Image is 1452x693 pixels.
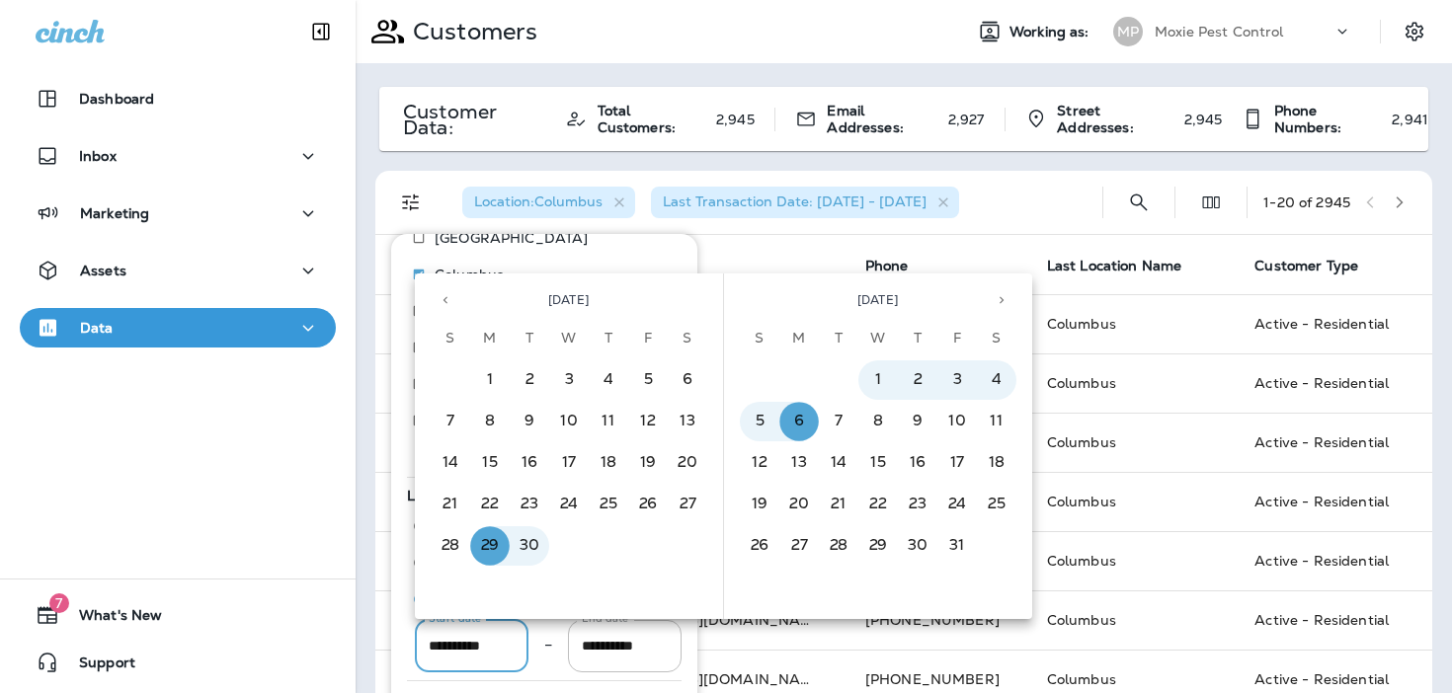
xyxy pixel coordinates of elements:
[375,294,545,353] td: [PERSON_NAME]
[20,193,336,233] button: Marketing
[375,413,545,472] td: [PERSON_NAME]
[375,590,545,650] td: [PERSON_NAME]
[821,319,856,358] span: Tuesday
[470,402,510,441] button: 8
[80,320,114,336] p: Data
[20,308,336,347] button: Data
[781,319,817,358] span: Monday
[405,17,537,46] p: Customers
[20,643,336,682] button: Support
[937,360,977,400] button: 3
[474,192,603,210] span: Location : Columbus
[1191,183,1231,222] button: Edit Fields
[1047,257,1208,274] span: Last Location Name
[858,402,898,441] button: 8
[510,485,549,524] button: 23
[857,292,898,308] span: [DATE]
[898,402,937,441] button: 9
[663,192,927,210] span: Last Transaction Date: [DATE] - [DATE]
[937,402,977,441] button: 10
[819,485,858,524] button: 21
[819,443,858,483] button: 14
[979,319,1014,358] span: Saturday
[1047,315,1116,333] span: Columbus
[668,360,707,400] button: 6
[80,263,126,278] p: Assets
[431,443,470,483] button: 14
[819,402,858,441] button: 7
[779,485,819,524] button: 20
[470,526,510,566] button: 29
[668,402,707,441] button: 13
[551,319,587,358] span: Wednesday
[598,103,707,136] span: Total Customers:
[937,526,977,566] button: 31
[429,611,482,626] label: Start date
[510,402,549,441] button: 9
[898,443,937,483] button: 16
[510,443,549,483] button: 16
[628,402,668,441] button: 12
[549,402,589,441] button: 10
[668,443,707,483] button: 20
[858,485,898,524] button: 22
[391,183,431,222] button: Filters
[1009,24,1093,40] span: Working as:
[740,443,779,483] button: 12
[431,402,470,441] button: 7
[470,485,510,524] button: 22
[740,402,779,441] button: 5
[1047,258,1182,274] span: Last Location Name
[1254,257,1384,274] span: Customer Type
[510,526,549,566] button: 30
[937,485,977,524] button: 24
[470,443,510,483] button: 15
[1113,17,1143,46] div: MP
[742,319,777,358] span: Sunday
[628,360,668,400] button: 5
[1155,24,1284,39] p: Moxie Pest Control
[582,611,628,626] label: End date
[589,443,628,483] button: 18
[1392,112,1428,127] p: 2,941
[589,485,628,524] button: 25
[977,360,1016,400] button: 4
[589,402,628,441] button: 11
[630,319,666,358] span: Friday
[80,205,149,221] p: Marketing
[898,360,937,400] button: 2
[628,485,668,524] button: 26
[865,257,934,274] span: Phone
[1184,112,1223,127] p: 2,945
[549,360,589,400] button: 3
[79,91,154,107] p: Dashboard
[740,526,779,566] button: 26
[1047,374,1116,392] span: Columbus
[375,472,545,531] td: [PERSON_NAME]
[407,487,556,504] span: Last Transaction Date
[431,285,460,315] button: Previous month
[668,485,707,524] button: 27
[779,402,819,441] button: 6
[900,319,935,358] span: Thursday
[858,360,898,400] button: 1
[670,319,705,358] span: Saturday
[1397,14,1432,49] button: Settings
[435,230,588,246] p: [GEOGRAPHIC_DATA]
[431,526,470,566] button: 28
[1254,258,1358,274] span: Customer Type
[977,443,1016,483] button: 18
[987,285,1016,315] button: Next month
[860,319,896,358] span: Wednesday
[20,251,336,290] button: Assets
[827,103,938,136] span: Email Addresses:
[948,112,985,127] p: 2,927
[937,443,977,483] button: 17
[79,148,117,164] p: Inbox
[20,595,336,635] button: 7What's New
[1057,103,1173,136] span: Street Addresses:
[716,112,755,127] p: 2,945
[512,319,547,358] span: Tuesday
[403,104,545,135] p: Customer Data:
[549,443,589,483] button: 17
